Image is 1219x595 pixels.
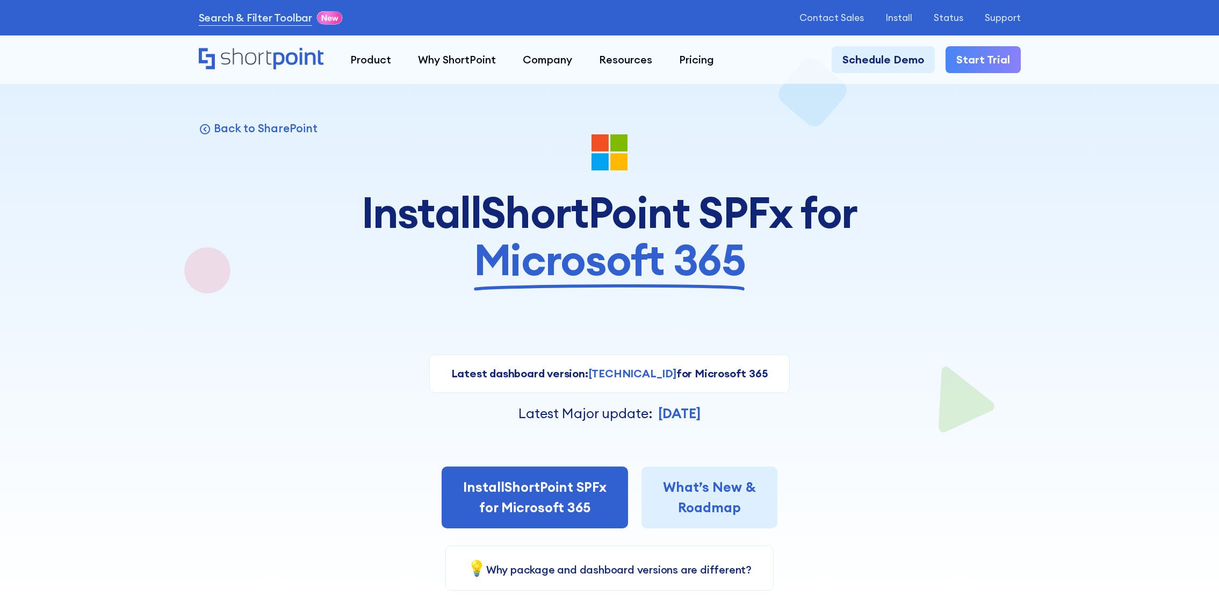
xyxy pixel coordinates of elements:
a: Why ShortPoint [405,46,509,73]
p: Back to SharePoint [214,121,317,135]
a: Start Trial [946,46,1021,73]
a: Status [934,12,963,23]
a: Support [985,12,1021,23]
strong: for Microsoft 365 [676,367,768,380]
div: Product [350,52,391,68]
p: Latest Major update: [518,404,653,424]
strong: Latest dashboard version: [451,367,588,380]
div: Company [523,52,572,68]
a: Install [885,12,912,23]
strong: [DATE] [658,405,701,422]
a: Home [199,48,324,71]
div: Resources [599,52,652,68]
span: Install [362,189,481,236]
a: Search & Filter Toolbar [199,10,312,26]
a: Pricing [666,46,727,73]
a: Contact Sales [799,12,864,23]
h1: ShortPoint SPFx for [341,189,878,283]
a: 💡Why package and dashboard versions are different? [467,563,752,576]
a: Product [337,46,405,73]
div: Pricing [679,52,714,68]
a: Resources [586,46,666,73]
a: What’s New &Roadmap [641,467,777,528]
a: Company [509,46,586,73]
strong: [TECHNICAL_ID] [588,367,676,380]
span: Microsoft 365 [474,236,745,283]
a: Schedule Demo [832,46,935,73]
span: Install [463,478,504,496]
div: Why ShortPoint [418,52,496,68]
a: Back to SharePoint [199,121,318,135]
span: 💡 [467,558,486,578]
a: InstallShortPoint SPFxfor Microsoft 365 [442,467,628,528]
